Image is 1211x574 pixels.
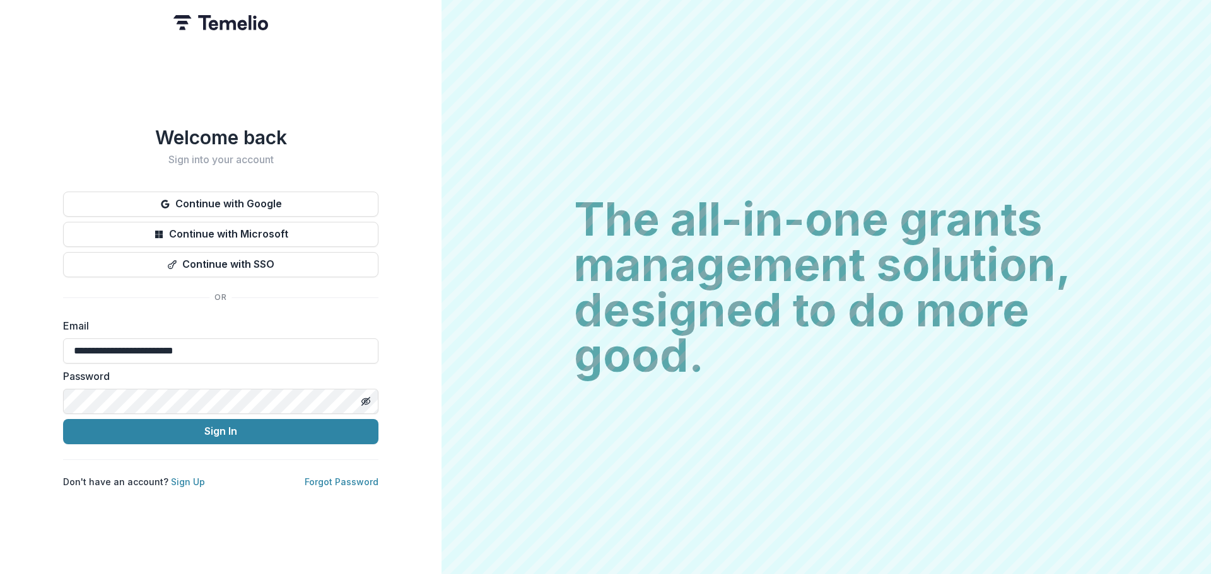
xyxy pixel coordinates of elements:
button: Sign In [63,419,378,444]
img: Temelio [173,15,268,30]
button: Toggle password visibility [356,391,376,411]
h2: Sign into your account [63,154,378,166]
button: Continue with SSO [63,252,378,277]
h1: Welcome back [63,126,378,149]
a: Sign Up [171,476,205,487]
label: Password [63,369,371,384]
button: Continue with Google [63,192,378,217]
label: Email [63,318,371,333]
a: Forgot Password [305,476,378,487]
button: Continue with Microsoft [63,222,378,247]
p: Don't have an account? [63,475,205,488]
